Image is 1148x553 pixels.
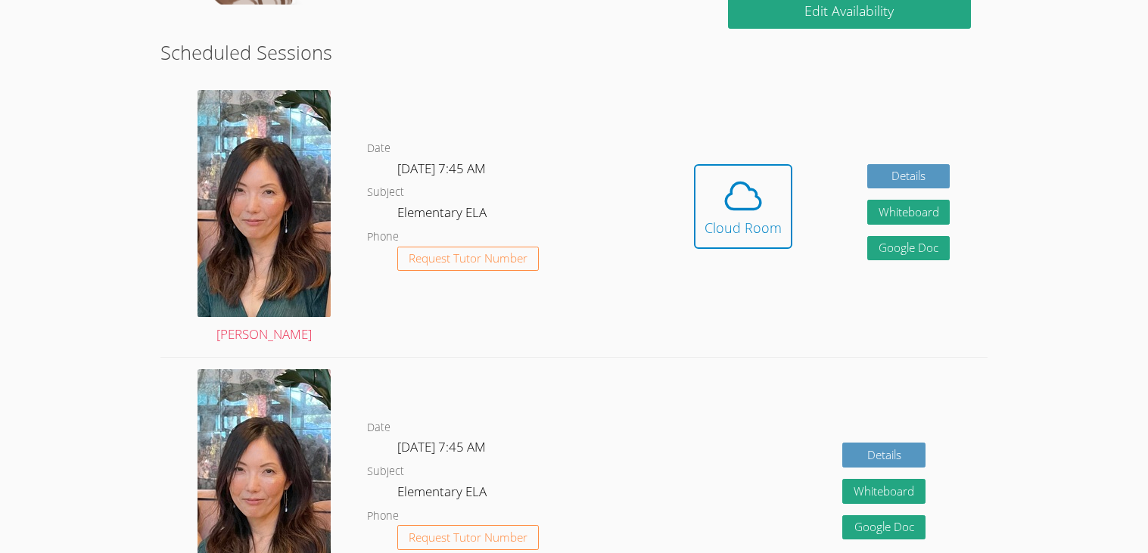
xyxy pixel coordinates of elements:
div: Cloud Room [705,217,782,238]
dt: Date [367,139,390,158]
a: Google Doc [842,515,926,540]
a: [PERSON_NAME] [198,90,331,346]
img: avatar.png [198,90,331,317]
span: [DATE] 7:45 AM [397,160,486,177]
dt: Subject [367,183,404,202]
a: Google Doc [867,236,950,261]
button: Request Tutor Number [397,525,539,550]
span: Request Tutor Number [409,253,527,264]
a: Details [842,443,926,468]
h2: Scheduled Sessions [160,38,987,67]
dt: Date [367,418,390,437]
button: Cloud Room [694,164,792,249]
button: Request Tutor Number [397,247,539,272]
span: [DATE] 7:45 AM [397,438,486,455]
dt: Phone [367,228,399,247]
button: Whiteboard [842,479,926,504]
dd: Elementary ELA [397,202,490,228]
dd: Elementary ELA [397,481,490,507]
span: Request Tutor Number [409,532,527,543]
dt: Subject [367,462,404,481]
button: Whiteboard [867,200,950,225]
dt: Phone [367,507,399,526]
a: Details [867,164,950,189]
